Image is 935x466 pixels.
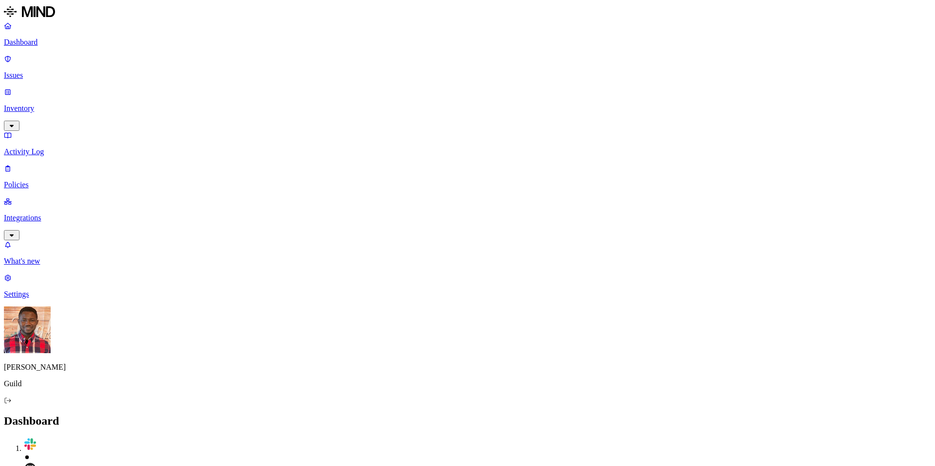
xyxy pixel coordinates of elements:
a: What's new [4,240,931,266]
img: MIND [4,4,55,19]
p: Inventory [4,104,931,113]
p: Settings [4,290,931,299]
a: Settings [4,273,931,299]
a: Policies [4,164,931,189]
p: Integrations [4,214,931,222]
p: Guild [4,379,931,388]
h2: Dashboard [4,414,931,428]
a: Inventory [4,88,931,129]
a: Dashboard [4,21,931,47]
a: Issues [4,54,931,80]
p: Policies [4,180,931,189]
p: Dashboard [4,38,931,47]
img: Charles Sawadogo [4,306,51,353]
a: Integrations [4,197,931,239]
p: Issues [4,71,931,80]
p: What's new [4,257,931,266]
p: Activity Log [4,147,931,156]
img: slack.svg [23,437,37,451]
a: Activity Log [4,131,931,156]
a: MIND [4,4,931,21]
